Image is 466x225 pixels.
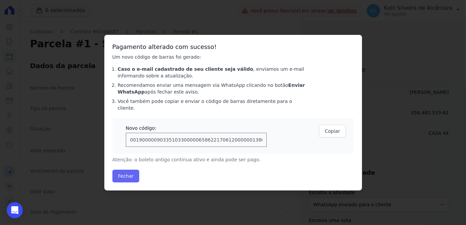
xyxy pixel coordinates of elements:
button: Fechar [112,170,140,182]
li: Você também pode copiar e enviar o código de barras diretamente para o cliente. [118,98,306,111]
div: Open Intercom Messenger [7,202,23,218]
strong: Enviar WhatsApp [118,82,305,95]
li: , enviamos um e-mail informando sobre a atualização. [118,66,306,79]
input: 00190000090335103300000658622170612000000138027 [126,133,267,147]
div: Novo código: [126,125,267,131]
strong: Caso o e-mail cadastrado de seu cliente seja válido [118,66,253,72]
button: Copiar [319,125,346,137]
h3: Pagamento alterado com sucesso! [112,43,354,51]
p: Um novo código de barras foi gerado: [112,54,306,60]
li: Recomendamos enviar uma mensagem via WhatsApp clicando no botão após fechar este aviso. [118,82,306,95]
p: Atenção: o boleto antigo continua ativo e ainda pode ser pago. [112,156,306,163]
